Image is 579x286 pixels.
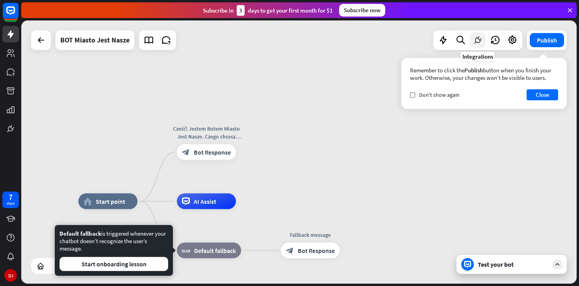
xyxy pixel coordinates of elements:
[410,66,558,81] div: Remember to click the button when you finish your work. Otherwise, your changes won’t be visible ...
[194,148,231,156] span: Bot Response
[59,230,168,271] div: is triggered whenever your chatbot doesn’t recognize the user’s message.
[527,89,558,100] button: Close
[6,3,30,27] button: Open LiveChat chat widget
[60,30,130,50] div: BOT Miasto Jest Nasze
[339,4,385,17] div: Subscribe now
[4,269,17,282] div: DJ
[530,33,564,47] button: Publish
[286,247,294,255] i: block_bot_response
[84,197,92,205] i: home_2
[275,231,346,239] div: Fallback message
[298,247,335,255] span: Bot Response
[419,91,460,98] span: Don't show again
[96,197,125,205] span: Start point
[52,260,71,272] div: 100%
[59,257,168,271] button: Start onboarding lesson
[182,148,190,156] i: block_bot_response
[182,247,190,255] i: block_fallback
[2,192,19,208] a: 7 days
[194,197,216,205] span: AI Assist
[194,247,236,255] span: Default fallback
[478,260,549,268] div: Test your bot
[237,5,245,16] div: 3
[59,230,101,237] span: Default fallback
[9,194,13,201] div: 7
[464,66,483,74] span: Publish
[171,125,242,140] div: Cześć! Jestem Botem Miasto Jest Nasze. Czego chcesz się dowiedzieć?
[7,201,15,206] div: days
[203,5,333,16] div: Subscribe in days to get your first month for $1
